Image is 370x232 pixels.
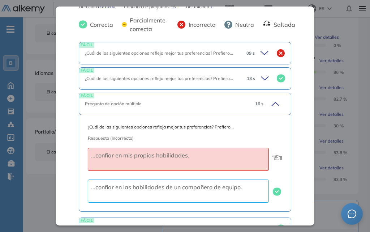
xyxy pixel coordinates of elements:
[85,101,250,107] div: Pregunta de opción múltiple
[85,50,233,56] span: ¿Cuál de las siguientes opciones refleja mejor tus preferencias? Prefiero...
[88,135,134,141] span: Respuesta (Incorrecta)
[98,4,115,10] span: 00:10:00
[88,124,283,130] span: ¿Cuál de las siguientes opciones refleja mejor tus preferencias? Prefiero...
[79,4,98,10] span: Duración :
[271,20,295,29] span: Saltada
[79,218,95,223] span: FÁCIL
[91,184,242,191] span: ...confiar en las habilidades de un compañero de equipo.
[79,68,95,73] span: FÁCIL
[87,20,113,29] span: Correcta
[79,93,95,98] span: FÁCIL
[348,210,356,218] span: message
[85,76,233,81] span: ¿Cuál de las siguientes opciones refleja mejor tus preferencias? Prefiero...
[185,4,210,10] span: Tier mínimo
[247,75,255,82] span: 13 s
[210,4,213,10] span: 1
[172,4,177,10] span: 12
[79,42,95,48] span: FÁCIL
[232,20,254,29] span: Neutra
[91,152,189,159] span: ...confiar en mis propias habilidades.
[127,16,168,33] span: Parcialmente correcta
[186,20,216,29] span: Incorrecta
[124,4,172,10] span: Cantidad de preguntas:
[246,50,255,56] span: 09 s
[255,101,263,107] span: 16 s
